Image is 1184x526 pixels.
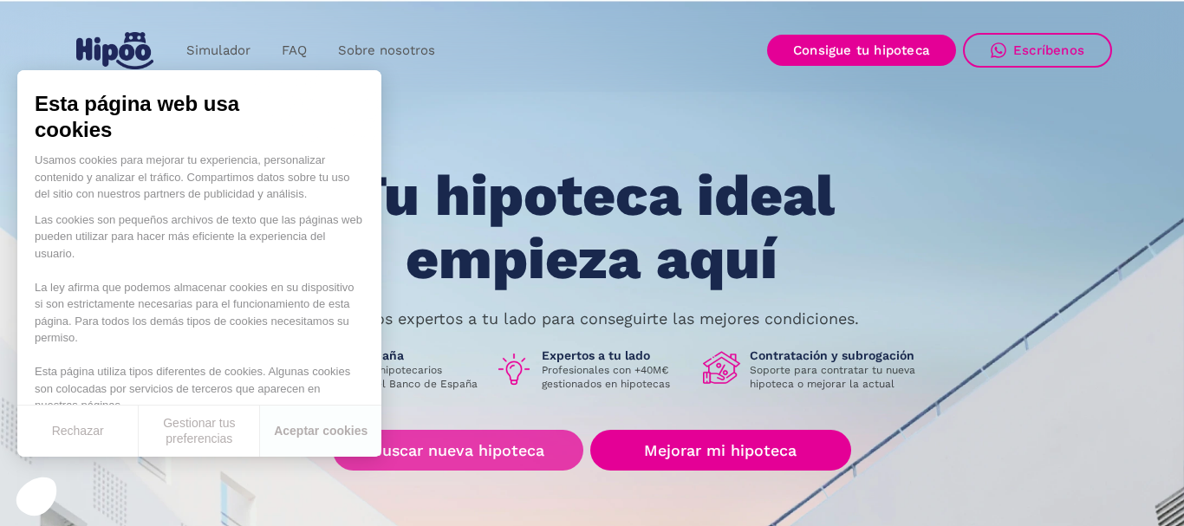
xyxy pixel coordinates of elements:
p: Nuestros expertos a tu lado para conseguirte las mejores condiciones. [325,312,859,326]
a: Sobre nosotros [322,34,451,68]
div: Escríbenos [1013,42,1084,58]
h1: Contratación y subrogación [750,347,928,363]
a: Consigue tu hipoteca [767,35,956,66]
p: Profesionales con +40M€ gestionados en hipotecas [542,363,689,391]
h1: Tu hipoteca ideal empieza aquí [263,165,921,290]
a: Buscar nueva hipoteca [333,430,583,471]
a: home [72,25,157,76]
h1: Expertos a tu lado [542,347,689,363]
a: Escríbenos [963,33,1112,68]
a: FAQ [266,34,322,68]
p: Soporte para contratar tu nueva hipoteca o mejorar la actual [750,363,928,391]
a: Mejorar mi hipoteca [590,430,851,471]
a: Simulador [171,34,266,68]
p: Intermediarios hipotecarios regulados por el Banco de España [303,363,481,391]
h1: Banco de España [303,347,481,363]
